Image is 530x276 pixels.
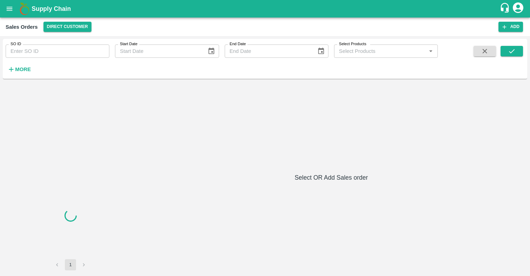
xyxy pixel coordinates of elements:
strong: More [15,67,31,72]
button: Choose date [205,44,218,58]
input: End Date [225,44,312,58]
img: logo [18,2,32,16]
button: open drawer [1,1,18,17]
div: customer-support [500,2,512,15]
label: SO ID [11,41,21,47]
button: Open [426,47,435,56]
h6: Select OR Add Sales order [138,173,524,182]
label: Select Products [339,41,366,47]
b: Supply Chain [32,5,71,12]
input: Start Date [115,44,202,58]
button: Add [498,22,523,32]
label: Start Date [120,41,137,47]
button: page 1 [65,259,76,270]
button: More [6,63,33,75]
label: End Date [230,41,246,47]
nav: pagination navigation [50,259,90,270]
button: Select DC [43,22,91,32]
button: Choose date [314,44,328,58]
input: Select Products [336,47,424,56]
input: Enter SO ID [6,44,109,58]
div: Sales Orders [6,22,38,32]
a: Supply Chain [32,4,500,14]
div: account of current user [512,1,524,16]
